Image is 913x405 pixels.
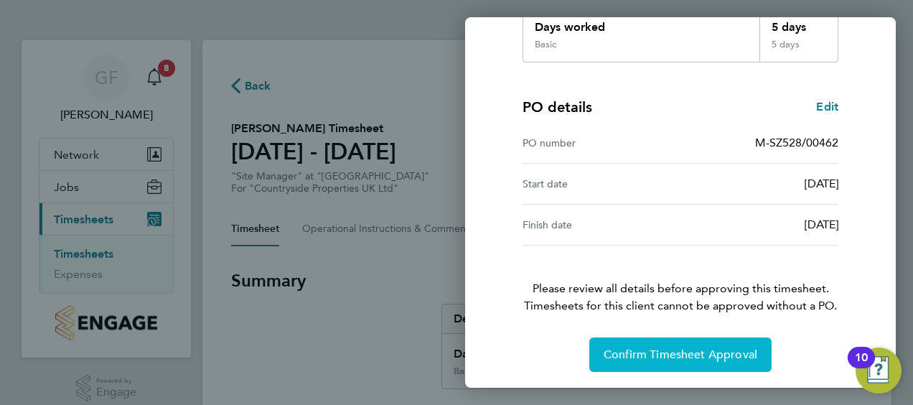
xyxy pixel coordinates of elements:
span: M-SZ528/00462 [755,136,838,149]
div: 10 [855,358,868,376]
div: Days worked [523,7,759,39]
span: Confirm Timesheet Approval [604,348,757,362]
button: Open Resource Center, 10 new notifications [856,348,902,394]
div: [DATE] [680,216,838,233]
div: [DATE] [680,175,838,192]
p: Please review all details before approving this timesheet. [505,246,856,315]
div: 5 days [759,7,838,39]
div: Basic [535,39,556,50]
span: Timesheets for this client cannot be approved without a PO. [505,297,856,315]
h4: PO details [523,97,592,117]
a: Edit [816,98,838,116]
div: Start date [523,175,680,192]
div: Finish date [523,216,680,233]
div: 5 days [759,39,838,62]
button: Confirm Timesheet Approval [589,337,772,372]
div: PO number [523,134,680,152]
span: Edit [816,100,838,113]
